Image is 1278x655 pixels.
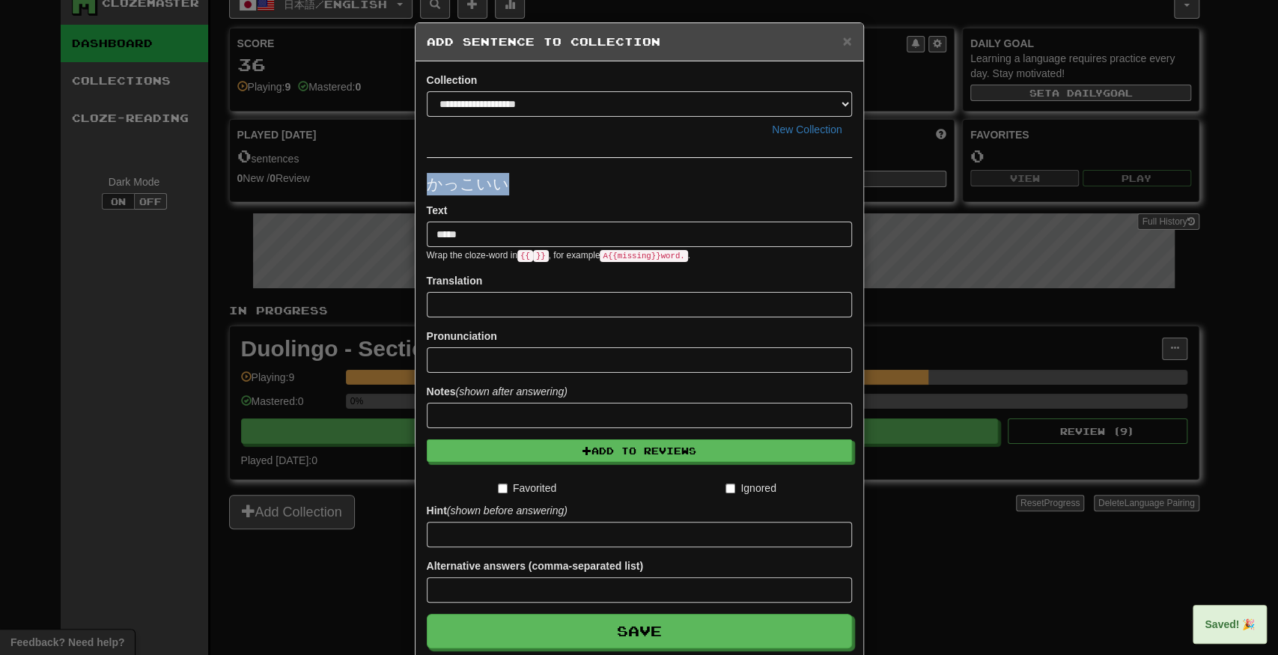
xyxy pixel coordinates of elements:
div: Saved! 🎉 [1193,605,1267,644]
input: Favorited [498,484,508,493]
label: Translation [427,273,483,288]
label: Favorited [498,481,556,496]
h5: Add Sentence to Collection [427,34,852,49]
small: Wrap the cloze-word in , for example . [427,250,690,261]
label: Notes [427,384,568,399]
button: Save [427,614,852,648]
em: (shown after answering) [455,386,567,397]
button: New Collection [762,117,851,142]
input: Ignored [725,484,735,493]
label: Alternative answers (comma-separated list) [427,558,643,573]
label: Ignored [725,481,776,496]
code: }} [533,250,549,262]
button: Close [842,33,851,49]
label: Hint [427,503,568,518]
label: Text [427,203,448,218]
em: (shown before answering) [447,505,568,517]
code: A {{ missing }} word. [600,250,687,262]
label: Pronunciation [427,329,497,344]
span: × [842,32,851,49]
button: Add to Reviews [427,439,852,462]
label: Collection [427,73,478,88]
code: {{ [517,250,533,262]
p: かっこいい [427,173,852,195]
